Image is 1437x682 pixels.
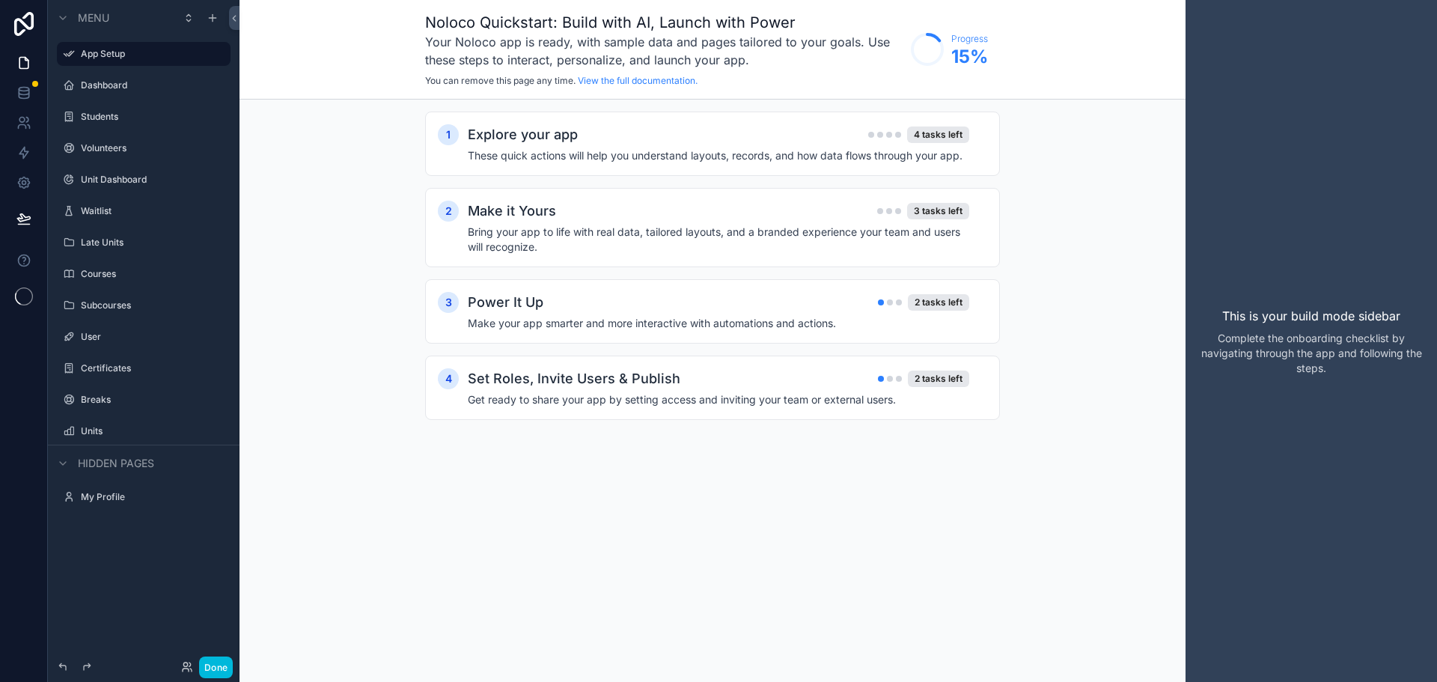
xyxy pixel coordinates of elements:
span: Progress [951,33,988,45]
label: My Profile [81,491,222,503]
label: Dashboard [81,79,222,91]
label: Courses [81,268,222,280]
label: Students [81,111,222,123]
span: You can remove this page any time. [425,75,576,86]
span: Hidden pages [78,456,154,471]
label: Subcourses [81,299,222,311]
label: Late Units [81,237,222,249]
label: Volunteers [81,142,222,154]
label: App Setup [81,48,222,60]
label: Breaks [81,394,222,406]
h3: Your Noloco app is ready, with sample data and pages tailored to your goals. Use these steps to i... [425,33,903,69]
p: This is your build mode sidebar [1222,307,1400,325]
label: Waitlist [81,205,222,217]
label: Unit Dashboard [81,174,222,186]
button: Done [199,657,233,678]
label: Certificates [81,362,222,374]
h1: Noloco Quickstart: Build with AI, Launch with Power [425,12,903,33]
label: Units [81,425,222,437]
a: View the full documentation. [578,75,698,86]
span: Menu [78,10,109,25]
label: User [81,331,222,343]
span: 15 % [951,45,988,69]
p: Complete the onboarding checklist by navigating through the app and following the steps. [1197,331,1425,376]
